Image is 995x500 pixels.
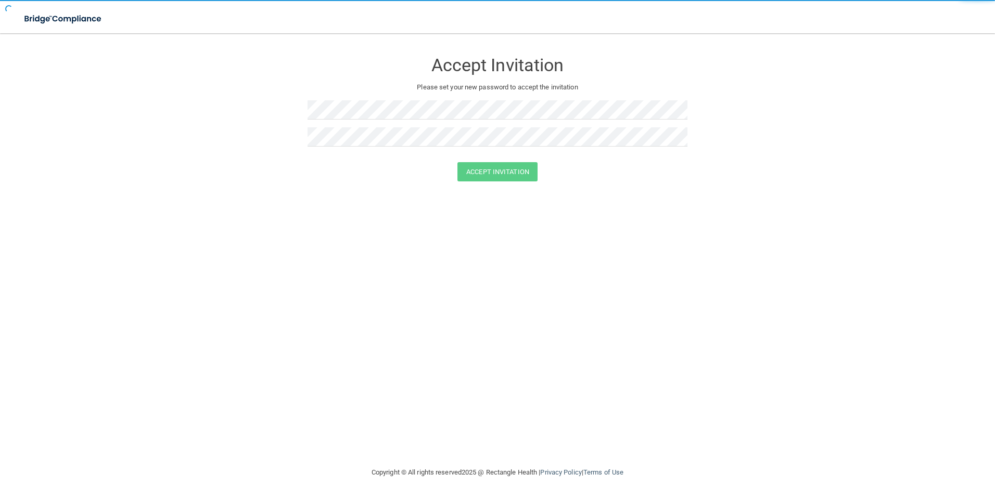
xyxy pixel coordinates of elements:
div: Copyright © All rights reserved 2025 @ Rectangle Health | | [308,456,687,489]
a: Privacy Policy [540,468,581,476]
img: bridge_compliance_login_screen.278c3ca4.svg [16,8,111,30]
h3: Accept Invitation [308,56,687,75]
a: Terms of Use [583,468,623,476]
button: Accept Invitation [457,162,538,181]
p: Please set your new password to accept the invitation [315,81,680,94]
